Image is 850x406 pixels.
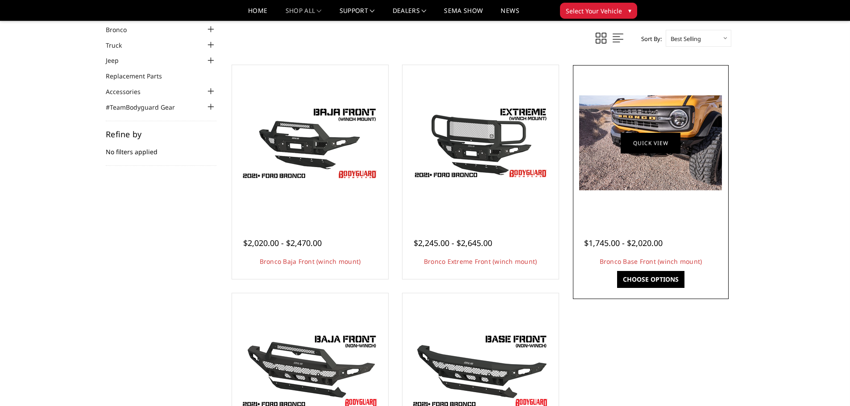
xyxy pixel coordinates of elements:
[579,95,722,190] img: Bronco Base Front (winch mount)
[628,6,631,15] span: ▾
[575,67,727,219] a: Freedom Series - Bronco Base Front Bumper Bronco Base Front (winch mount)
[617,271,684,288] a: Choose Options
[106,25,138,34] a: Bronco
[106,71,173,81] a: Replacement Parts
[248,8,267,21] a: Home
[600,257,702,266] a: Bronco Base Front (winch mount)
[106,130,216,138] h5: Refine by
[621,132,680,153] a: Quick view
[444,8,483,21] a: SEMA Show
[243,238,322,248] span: $2,020.00 - $2,470.00
[636,32,662,45] label: Sort By:
[106,130,216,166] div: No filters applied
[393,8,427,21] a: Dealers
[405,67,556,219] a: Bronco Extreme Front (winch mount) Bronco Extreme Front (winch mount)
[414,238,492,248] span: $2,245.00 - $2,645.00
[106,41,133,50] a: Truck
[340,8,375,21] a: Support
[560,3,637,19] button: Select Your Vehicle
[234,67,386,219] a: Bodyguard Ford Bronco Bronco Baja Front (winch mount)
[584,238,663,248] span: $1,745.00 - $2,020.00
[286,8,322,21] a: shop all
[106,103,186,112] a: #TeamBodyguard Gear
[106,56,130,65] a: Jeep
[106,87,152,96] a: Accessories
[501,8,519,21] a: News
[260,257,361,266] a: Bronco Baja Front (winch mount)
[805,363,850,406] iframe: Chat Widget
[566,6,622,16] span: Select Your Vehicle
[424,257,537,266] a: Bronco Extreme Front (winch mount)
